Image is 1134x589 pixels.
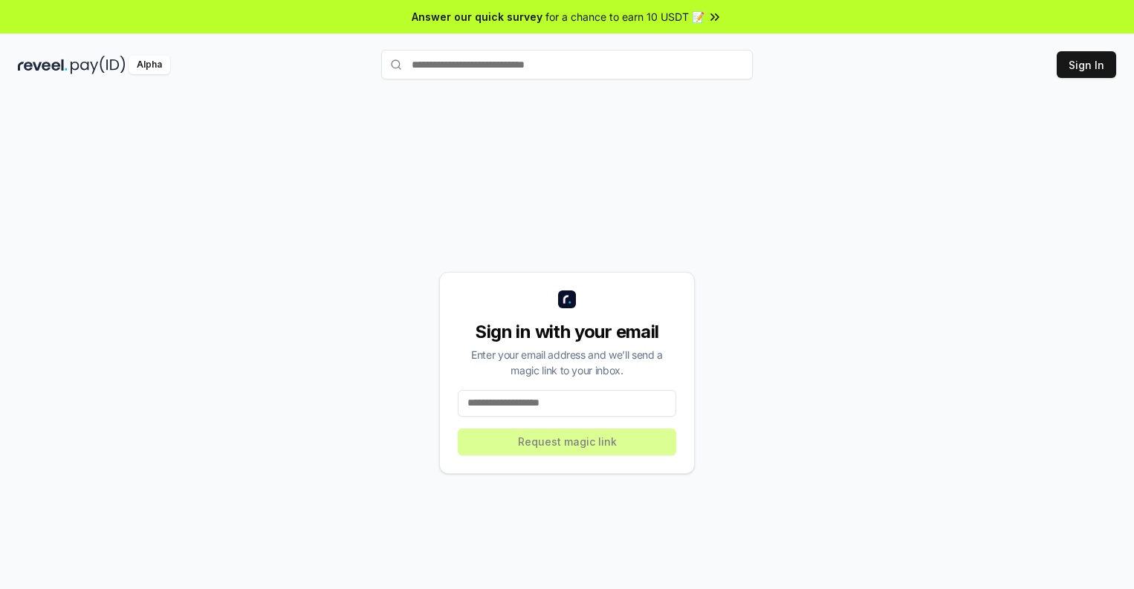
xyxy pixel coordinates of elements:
[18,56,68,74] img: reveel_dark
[129,56,170,74] div: Alpha
[545,9,704,25] span: for a chance to earn 10 USDT 📝
[458,320,676,344] div: Sign in with your email
[412,9,542,25] span: Answer our quick survey
[1057,51,1116,78] button: Sign In
[458,347,676,378] div: Enter your email address and we’ll send a magic link to your inbox.
[558,290,576,308] img: logo_small
[71,56,126,74] img: pay_id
